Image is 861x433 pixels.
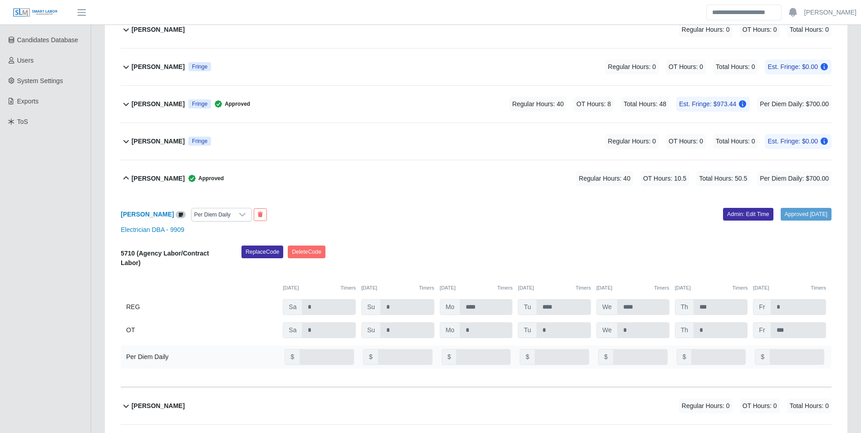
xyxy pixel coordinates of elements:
[787,399,831,413] span: Total Hours: 0
[17,57,34,64] span: Users
[755,349,770,365] span: $
[596,299,618,315] span: We
[677,349,692,365] span: $
[440,284,513,292] div: [DATE]
[17,118,28,125] span: ToS
[740,399,780,413] span: OT Hours: 0
[121,250,209,266] b: 5710 (Agency Labor/Contract Labor)
[781,208,831,221] a: Approved [DATE]
[17,77,63,84] span: System Settings
[811,284,826,292] button: Timers
[679,399,733,413] span: Regular Hours: 0
[497,284,513,292] button: Timers
[804,8,856,17] a: [PERSON_NAME]
[598,349,614,365] span: $
[121,49,831,85] button: [PERSON_NAME] Fringe Regular Hours: 0 OT Hours: 0 Total Hours: 0 Est. Fringe: $0.00
[640,171,689,186] span: OT Hours: 10.5
[518,322,537,338] span: Tu
[753,322,771,338] span: Fr
[753,284,826,292] div: [DATE]
[192,63,207,70] span: Fringe
[126,322,277,338] div: OT
[211,99,250,108] span: Approved
[596,322,618,338] span: We
[363,349,379,365] span: $
[192,138,207,145] span: Fringe
[17,36,79,44] span: Candidates Database
[706,5,782,20] input: Search
[696,171,750,186] span: Total Hours: 50.5
[757,171,831,186] span: Per Diem Daily: $700.00
[419,284,434,292] button: Timers
[254,208,267,221] button: End Worker & Remove from the Timesheet
[361,322,381,338] span: Su
[666,59,706,74] span: OT Hours: 0
[440,299,460,315] span: Mo
[121,160,831,197] button: [PERSON_NAME] Approved Regular Hours: 40 OT Hours: 10.5 Total Hours: 50.5 Per Diem Daily: $700.00
[126,352,168,362] div: Per Diem Daily
[596,284,669,292] div: [DATE]
[13,8,58,18] img: SLM Logo
[765,134,831,149] span: Est. Fringe: $0.00
[132,137,185,146] b: [PERSON_NAME]
[576,284,591,292] button: Timers
[574,97,614,112] span: OT Hours: 8
[185,174,224,183] span: Approved
[440,322,460,338] span: Mo
[765,59,831,74] span: Est. Fringe: $0.00
[132,25,185,34] b: [PERSON_NAME]
[713,59,758,74] span: Total Hours: 0
[675,284,748,292] div: [DATE]
[283,284,356,292] div: [DATE]
[192,100,207,108] span: Fringe
[132,401,185,411] b: [PERSON_NAME]
[666,134,706,149] span: OT Hours: 0
[713,134,758,149] span: Total Hours: 0
[121,388,831,424] button: [PERSON_NAME] Regular Hours: 0 OT Hours: 0 Total Hours: 0
[675,322,694,338] span: Th
[241,246,283,258] button: ReplaceCode
[442,349,457,365] span: $
[121,123,831,160] button: [PERSON_NAME] Fringe Regular Hours: 0 OT Hours: 0 Total Hours: 0 Est. Fringe: $0.00
[621,97,669,112] span: Total Hours: 48
[288,246,325,258] button: DeleteCode
[509,97,566,112] span: Regular Hours: 40
[361,284,434,292] div: [DATE]
[192,208,233,221] div: Per Diem Daily
[188,99,211,108] div: Prevailing Wage (Fringe Eligible)
[126,299,277,315] div: REG
[518,299,537,315] span: Tu
[340,284,356,292] button: Timers
[679,22,733,37] span: Regular Hours: 0
[283,299,302,315] span: Sa
[675,299,694,315] span: Th
[121,226,184,233] a: Electrician DBA - 9909
[676,97,750,112] span: Est. Fringe: $973.44
[132,99,185,109] b: [PERSON_NAME]
[121,211,174,218] a: [PERSON_NAME]
[757,97,831,112] span: Per Diem Daily: $700.00
[132,62,185,72] b: [PERSON_NAME]
[753,299,771,315] span: Fr
[740,22,780,37] span: OT Hours: 0
[361,299,381,315] span: Su
[723,208,773,221] a: Admin: Edit Time
[188,62,211,71] div: Prevailing Wage (Fringe Eligible)
[283,322,302,338] span: Sa
[605,134,659,149] span: Regular Hours: 0
[176,211,186,218] a: View/Edit Notes
[132,174,185,183] b: [PERSON_NAME]
[121,86,831,123] button: [PERSON_NAME] Fringe Approved Regular Hours: 40 OT Hours: 8 Total Hours: 48 Est. Fringe: $973.44 ...
[654,284,669,292] button: Timers
[518,284,591,292] div: [DATE]
[733,284,748,292] button: Timers
[285,349,300,365] span: $
[520,349,535,365] span: $
[787,22,831,37] span: Total Hours: 0
[576,171,633,186] span: Regular Hours: 40
[121,11,831,48] button: [PERSON_NAME] Regular Hours: 0 OT Hours: 0 Total Hours: 0
[188,137,211,146] div: Prevailing Wage (Fringe Eligible)
[17,98,39,105] span: Exports
[605,59,659,74] span: Regular Hours: 0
